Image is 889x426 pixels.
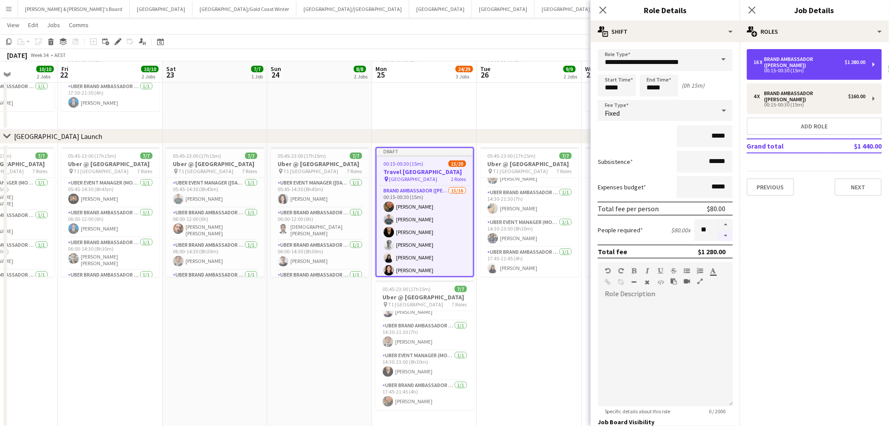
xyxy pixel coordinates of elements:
[193,0,296,18] button: [GEOGRAPHIC_DATA]/Gold Coast Winter
[7,21,19,29] span: View
[671,267,677,274] button: Strikethrough
[849,93,866,99] div: $160.00
[28,21,38,29] span: Edit
[682,82,705,89] div: (0h 15m)
[535,0,597,18] button: [GEOGRAPHIC_DATA]
[707,204,726,213] div: $80.00
[598,158,633,166] label: Subsistence
[65,19,92,31] a: Comms
[376,351,474,380] app-card-role: UBER Event Manager (Mon - Fri)1/114:30-23:00 (8h30m)[PERSON_NAME]
[719,231,733,241] button: Decrease
[591,21,740,42] div: Shift
[698,247,726,256] div: $1 280.00
[598,183,646,191] label: Expenses budget
[598,204,659,213] div: Total fee per person
[598,418,733,426] h3: Job Board Visibility
[296,0,409,18] button: [GEOGRAPHIC_DATA]/[GEOGRAPHIC_DATA]
[657,267,664,274] button: Underline
[747,117,882,135] button: Add role
[697,267,703,274] button: Ordered List
[697,278,703,285] button: Fullscreen
[598,247,628,256] div: Total fee
[409,0,472,18] button: [GEOGRAPHIC_DATA]
[631,279,637,286] button: Horizontal Line
[684,267,690,274] button: Unordered List
[710,267,716,274] button: Text Color
[591,4,740,16] h3: Role Details
[598,226,643,234] label: People required
[54,52,66,58] div: AEST
[684,278,690,285] button: Insert video
[25,19,42,31] a: Edit
[376,280,474,410] app-job-card: 05:45-23:00 (17h15m)7/7Uber @ [GEOGRAPHIC_DATA] T1 [GEOGRAPHIC_DATA]7 Roles[PERSON_NAME]UBER Bran...
[47,21,60,29] span: Jobs
[747,178,794,196] button: Previous
[754,68,866,73] div: 00:15-00:30 (15m)
[130,0,193,18] button: [GEOGRAPHIC_DATA]
[631,267,637,274] button: Bold
[719,219,733,231] button: Increase
[702,408,733,415] span: 0 / 2000
[598,408,678,415] span: Specific details about this role
[845,59,866,65] div: $1 280.00
[29,52,51,58] span: Week 34
[740,4,889,16] h3: Job Details
[754,59,764,65] div: 16 x
[827,139,882,153] td: $1 440.00
[7,51,27,60] div: [DATE]
[4,19,23,31] a: View
[18,0,130,18] button: [PERSON_NAME] & [PERSON_NAME]'s Board
[605,109,620,117] span: Fixed
[43,19,64,31] a: Jobs
[764,90,849,103] div: Brand Ambassador ([PERSON_NAME])
[835,178,882,196] button: Next
[376,321,474,351] app-card-role: UBER Brand Ambassador ([PERSON_NAME])1/114:30-21:30 (7h)[PERSON_NAME]
[671,226,691,234] div: $80.00 x
[671,278,677,285] button: Paste as plain text
[764,56,845,68] div: Brand Ambassador ([PERSON_NAME])
[605,267,611,274] button: Undo
[376,380,474,410] app-card-role: UBER Brand Ambassador ([PERSON_NAME])1/117:45-21:45 (4h)[PERSON_NAME]
[618,267,624,274] button: Redo
[644,267,650,274] button: Italic
[472,0,535,18] button: [GEOGRAPHIC_DATA]
[740,21,889,42] div: Roles
[747,139,827,153] td: Grand total
[644,279,650,286] button: Clear Formatting
[657,279,664,286] button: HTML Code
[69,21,89,29] span: Comms
[754,93,764,99] div: 4 x
[754,103,866,107] div: 00:15-00:30 (15m)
